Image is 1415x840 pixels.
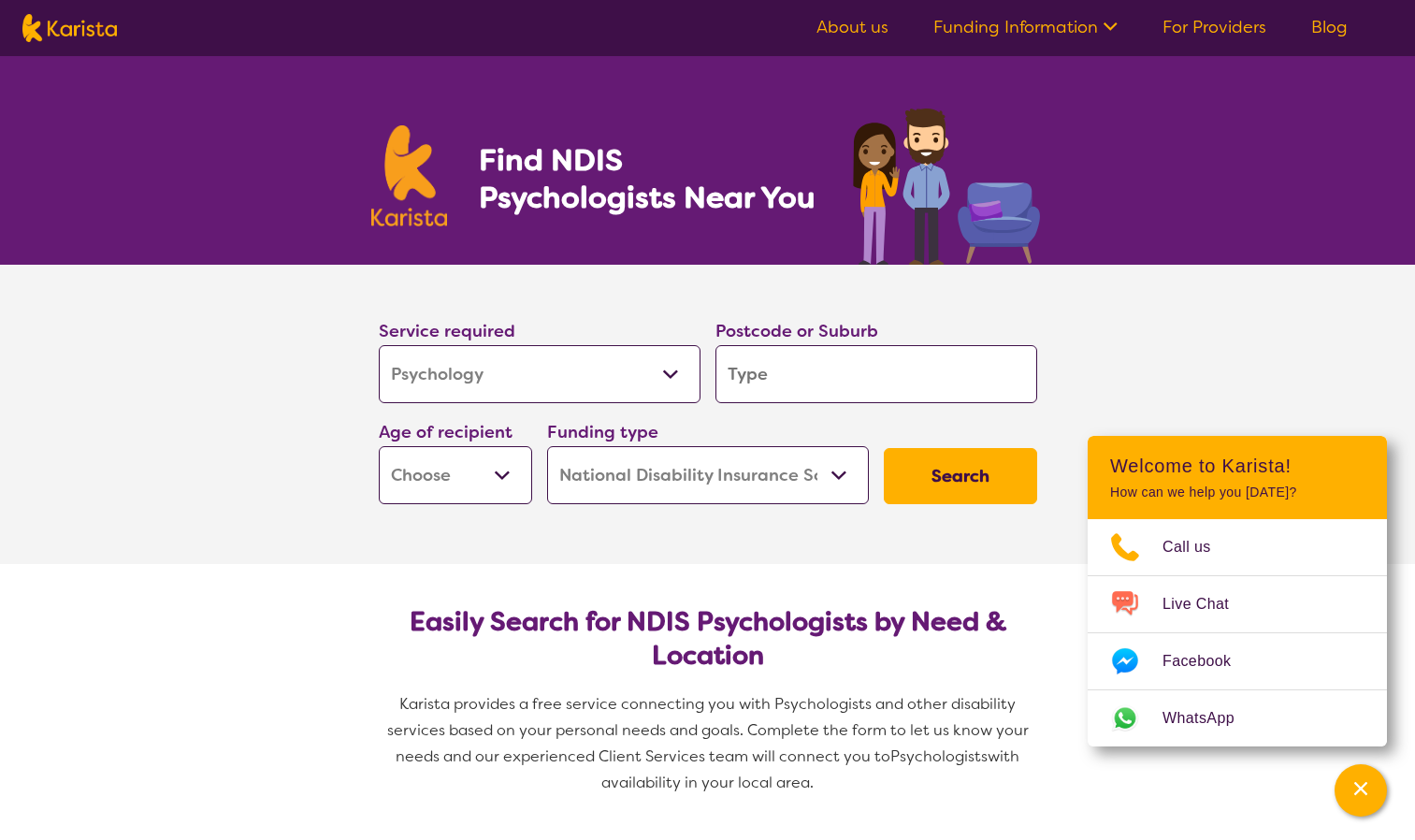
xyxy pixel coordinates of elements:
img: Karista logo [22,14,117,42]
h1: Find NDIS Psychologists Near You [479,141,825,216]
div: Channel Menu [1088,436,1387,746]
label: Postcode or Suburb [715,320,878,342]
span: Call us [1162,533,1234,561]
span: Psychologists [890,746,988,766]
span: Live Chat [1162,590,1251,618]
span: Facebook [1162,647,1253,675]
label: Funding type [547,421,658,443]
a: Web link opens in a new tab. [1088,690,1387,746]
label: Age of recipient [379,421,513,443]
h2: Welcome to Karista! [1110,455,1364,477]
a: For Providers [1162,16,1266,38]
a: Funding Information [933,16,1118,38]
span: Karista provides a free service connecting you with Psychologists and other disability services b... [387,694,1032,766]
button: Channel Menu [1335,764,1387,817]
button: Search [884,448,1037,504]
p: How can we help you [DATE]? [1110,485,1364,500]
h2: Easily Search for NDIS Psychologists by Need & Location [394,605,1022,673]
img: Karista logo [371,125,448,226]
a: About us [816,16,888,38]
img: psychology [846,101,1045,265]
a: Blog [1311,16,1348,38]
label: Service required [379,320,515,342]
ul: Choose channel [1088,519,1387,746]
input: Type [715,345,1037,403]
span: WhatsApp [1162,704,1257,732]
